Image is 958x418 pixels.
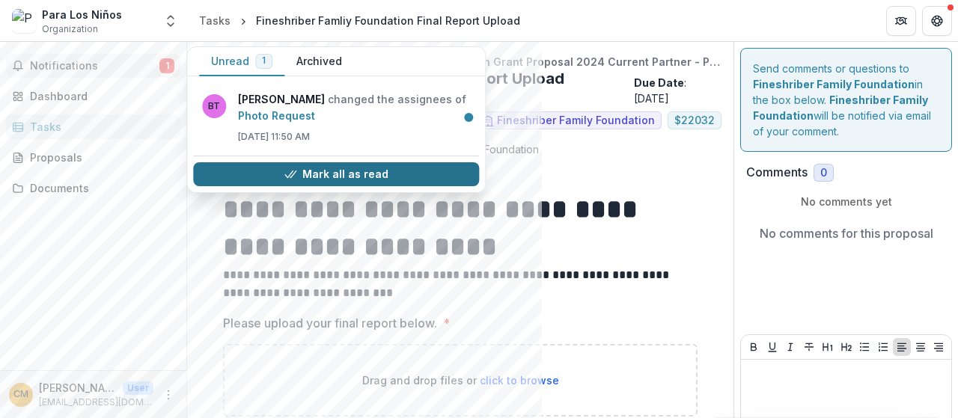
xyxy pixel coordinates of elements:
span: $ 22032 [674,114,715,127]
p: Please upload your final report below. [223,314,437,332]
button: Underline [763,338,781,356]
a: Proposals [6,145,180,170]
a: Dashboard [6,84,180,108]
span: 1 [262,55,266,66]
div: Tasks [199,13,231,28]
div: Proposals [30,150,168,165]
p: Drag and drop files or [362,372,559,388]
button: Bullet List [855,338,873,356]
button: Align Left [893,338,911,356]
span: Organization [42,22,98,36]
strong: Fineshriber Family Foundation [753,93,928,122]
a: Photo Request [238,109,315,122]
button: More [159,386,177,404]
button: Mark all as read [193,162,479,186]
button: Heading 2 [838,338,855,356]
span: 1 [159,58,174,73]
button: Unread [199,47,284,76]
img: Para Los Niños [12,9,36,33]
button: Archived [284,47,354,76]
button: Strike [800,338,818,356]
div: Tasks [30,119,168,135]
div: Dashboard [30,88,168,104]
span: 0 [820,167,827,179]
span: Fineshriber Family Foundation [497,114,655,127]
h2: Comments [746,165,808,179]
p: [PERSON_NAME] [39,380,117,396]
span: click to browse [480,374,559,387]
button: Partners [886,6,916,36]
p: [EMAIL_ADDRESS][DOMAIN_NAME] [39,396,153,409]
button: Bold [745,338,763,356]
button: Heading 1 [819,338,837,356]
div: Documents [30,180,168,196]
p: No comments for this proposal [760,224,933,242]
nav: breadcrumb [193,10,526,31]
p: changed the assignees of [238,91,470,124]
button: Italicize [781,338,799,356]
button: Notifications1 [6,54,180,78]
div: Fineshriber Famliy Foundation Final Report Upload [256,13,520,28]
a: Tasks [6,114,180,139]
button: Ordered List [874,338,892,356]
button: Align Right [930,338,948,356]
button: Align Center [912,338,930,356]
strong: Due Date [634,76,684,89]
span: Notifications [30,60,159,73]
p: : [DATE] [634,75,721,106]
p: User [123,381,153,395]
strong: Fineshriber Family Foundation [753,78,915,90]
button: Open entity switcher [160,6,181,36]
button: Get Help [922,6,952,36]
div: Para Los Niños [42,7,122,22]
a: Tasks [193,10,237,31]
div: Send comments or questions to in the box below. will be notified via email of your comment. [740,48,952,152]
div: Christina Mariscal-Pasten [13,390,28,399]
p: No comments yet [746,194,946,209]
a: Documents [6,176,180,200]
